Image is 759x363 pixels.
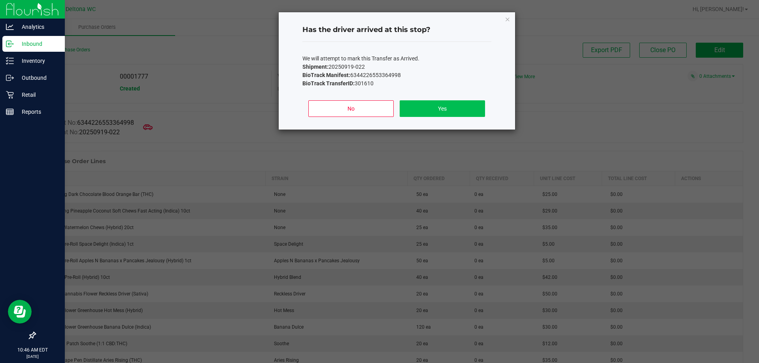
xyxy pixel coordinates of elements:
[14,22,61,32] p: Analytics
[6,74,14,82] inline-svg: Outbound
[302,55,491,63] p: We will attempt to mark this Transfer as Arrived.
[8,300,32,324] iframe: Resource center
[6,108,14,116] inline-svg: Reports
[6,57,14,65] inline-svg: Inventory
[302,80,355,87] b: BioTrack TransferID:
[14,56,61,66] p: Inventory
[4,354,61,359] p: [DATE]
[302,72,350,78] b: BioTrack Manifest:
[6,91,14,99] inline-svg: Retail
[302,63,491,71] p: 20250919-022
[302,64,329,70] b: Shipment:
[14,90,61,100] p: Retail
[6,23,14,31] inline-svg: Analytics
[14,73,61,83] p: Outbound
[302,79,491,88] p: 301610
[505,14,510,24] button: Close
[14,39,61,49] p: Inbound
[302,71,491,79] p: 6344226553364998
[400,100,485,117] button: Yes
[4,346,61,354] p: 10:46 AM EDT
[308,100,393,117] button: No
[6,40,14,48] inline-svg: Inbound
[14,107,61,117] p: Reports
[302,25,491,35] h4: Has the driver arrived at this stop?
